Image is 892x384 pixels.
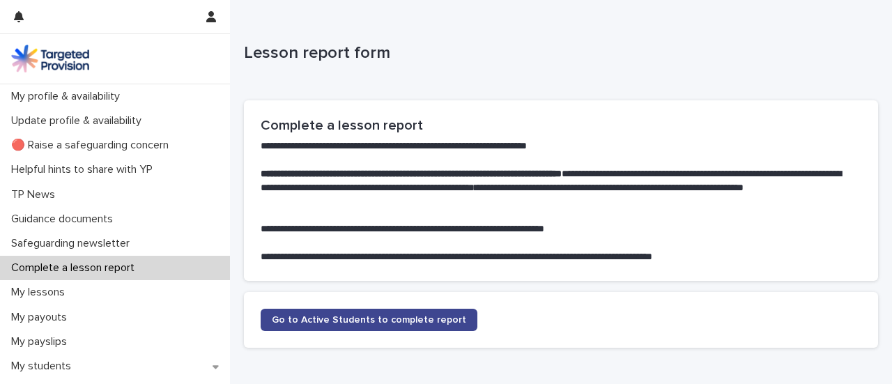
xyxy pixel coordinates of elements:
p: 🔴 Raise a safeguarding concern [6,139,180,152]
p: Complete a lesson report [6,261,146,275]
img: M5nRWzHhSzIhMunXDL62 [11,45,89,72]
span: Go to Active Students to complete report [272,315,466,325]
p: Update profile & availability [6,114,153,128]
p: My lessons [6,286,76,299]
p: My payouts [6,311,78,324]
p: My profile & availability [6,90,131,103]
p: Safeguarding newsletter [6,237,141,250]
a: Go to Active Students to complete report [261,309,477,331]
p: My payslips [6,335,78,348]
p: Guidance documents [6,213,124,226]
p: Helpful hints to share with YP [6,163,164,176]
p: TP News [6,188,66,201]
p: My students [6,360,82,373]
p: Lesson report form [244,43,872,63]
h2: Complete a lesson report [261,117,861,134]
